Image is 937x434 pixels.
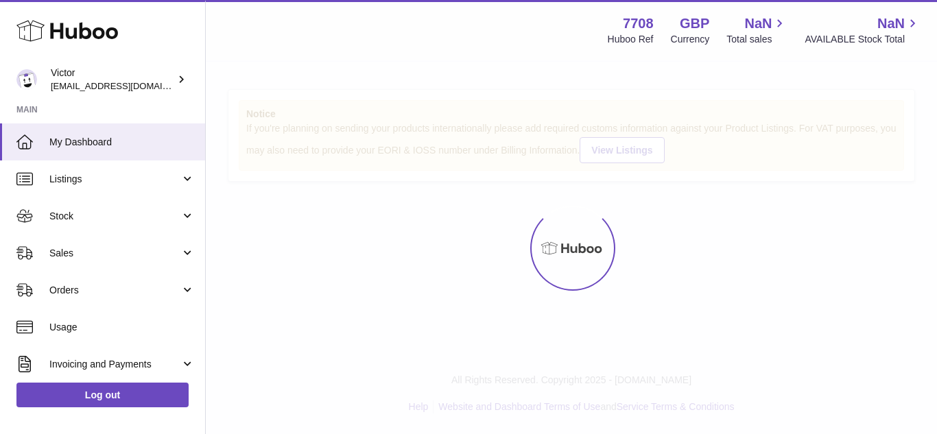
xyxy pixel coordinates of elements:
[16,69,37,90] img: internalAdmin-7708@internal.huboo.com
[623,14,654,33] strong: 7708
[726,14,787,46] a: NaN Total sales
[16,383,189,407] a: Log out
[49,136,195,149] span: My Dashboard
[49,284,180,297] span: Orders
[744,14,772,33] span: NaN
[680,14,709,33] strong: GBP
[671,33,710,46] div: Currency
[49,358,180,371] span: Invoicing and Payments
[51,80,202,91] span: [EMAIL_ADDRESS][DOMAIN_NAME]
[726,33,787,46] span: Total sales
[49,321,195,334] span: Usage
[49,210,180,223] span: Stock
[49,247,180,260] span: Sales
[49,173,180,186] span: Listings
[608,33,654,46] div: Huboo Ref
[805,33,921,46] span: AVAILABLE Stock Total
[51,67,174,93] div: Victor
[805,14,921,46] a: NaN AVAILABLE Stock Total
[877,14,905,33] span: NaN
